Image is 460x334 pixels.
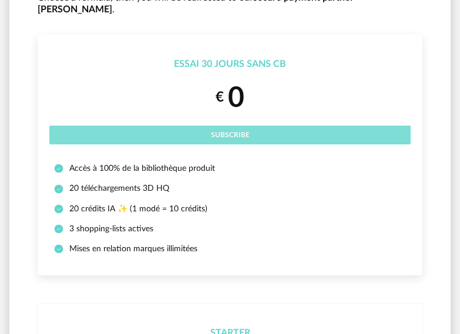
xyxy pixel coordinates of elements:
span: 0 [228,84,244,112]
li: 20 crédits IA ✨ (1 modé = 10 crédits) [54,204,406,214]
span: Subscribe [211,131,250,139]
div: Essai 30 jours sans CB [49,58,411,70]
li: 20 téléchargements 3D HQ [54,183,406,194]
li: 3 shopping-lists actives [54,224,406,234]
li: Accès à 100% de la bibliothèque produit [54,163,406,174]
button: Subscribe [49,126,411,144]
li: Mises en relation marques illimitées [54,244,406,254]
small: € [216,89,224,107]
